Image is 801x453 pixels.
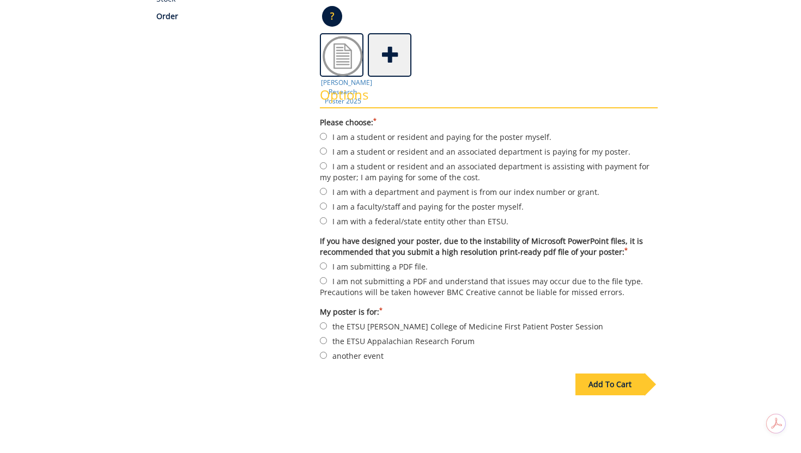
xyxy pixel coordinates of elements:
input: I am a student or resident and paying for the poster myself. [320,133,327,140]
label: My poster is for: [320,307,658,317]
input: I am a student or resident and an associated department is paying for my poster. [320,148,327,155]
label: I am a faculty/staff and paying for the poster myself. [320,200,658,212]
input: the ETSU Appalachian Research Forum [320,337,327,344]
label: I am a student or resident and an associated department is assisting with payment for my poster; ... [320,160,658,183]
img: Doc2.png [321,34,365,78]
label: the ETSU Appalachian Research Forum [320,335,658,347]
label: I am submitting a PDF file. [320,260,658,272]
label: Please choose: [320,117,658,128]
label: I am with a department and payment is from our index number or grant. [320,186,658,198]
div: Add To Cart [575,374,645,395]
input: I am a faculty/staff and paying for the poster myself. [320,203,327,210]
label: the ETSU [PERSON_NAME] College of Medicine First Patient Poster Session [320,320,658,332]
h3: Options [320,88,658,108]
input: the ETSU [PERSON_NAME] College of Medicine First Patient Poster Session [320,322,327,329]
label: another event [320,350,658,362]
label: I am not submitting a PDF and understand that issues may occur due to the file type. Precautions ... [320,275,658,298]
p: Order [156,11,304,22]
label: I am a student or resident and paying for the poster myself. [320,131,658,143]
input: I am with a department and payment is from our index number or grant. [320,188,327,195]
p: ? [322,6,342,27]
input: I am not submitting a PDF and understand that issues may occur due to the file type. Precautions ... [320,277,327,284]
label: If you have designed your poster, due to the instability of Microsoft PowerPoint files, it is rec... [320,236,658,258]
input: I am with a federal/state entity other than ETSU. [320,217,327,224]
input: I am a student or resident and an associated department is assisting with payment for my poster; ... [320,162,327,169]
label: I am a student or resident and an associated department is paying for my poster. [320,145,658,157]
input: another event [320,352,327,359]
input: I am submitting a PDF file. [320,262,327,270]
label: I am with a federal/state entity other than ETSU. [320,215,658,227]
